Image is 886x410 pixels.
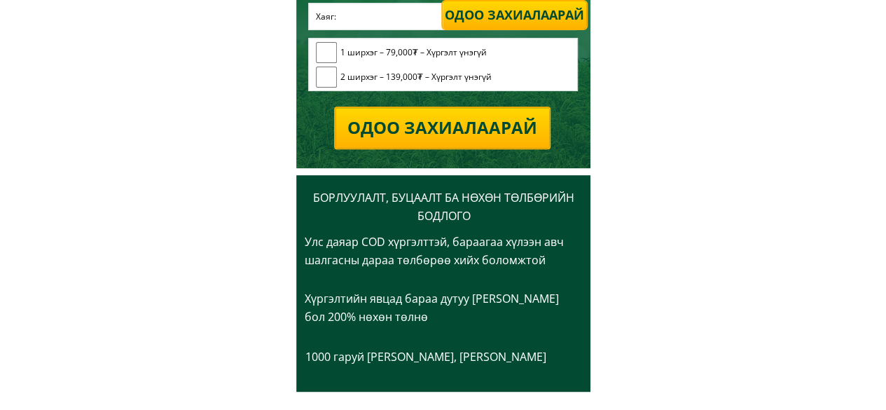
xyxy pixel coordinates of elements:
[305,348,582,367] div: 1000 гаруй [PERSON_NAME], [PERSON_NAME]
[305,233,581,269] div: Улс даяар COD хүргэлттэй, бараагаа хүлээн авч шалгасны дараа төлбөрөө хийх боломжтой
[340,70,492,83] span: 2 ширхэг – 139,000₮ – Хүргэлт үнэгүй
[305,189,582,225] div: БОРЛУУЛАЛТ, БУЦААЛТ БА НӨХӨН ТӨЛБӨРИЙН БОДЛОГО
[443,1,586,29] p: Одоо захиалаарай
[335,108,549,148] p: Одоо захиалаарай
[305,290,581,326] div: Хүргэлтийн явцад бараа дутуу [PERSON_NAME] бол 200% нөхөн төлнө
[312,4,573,30] input: Хаяг:
[340,46,492,59] span: 1 ширхэг – 79,000₮ – Хүргэлт үнэгүй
